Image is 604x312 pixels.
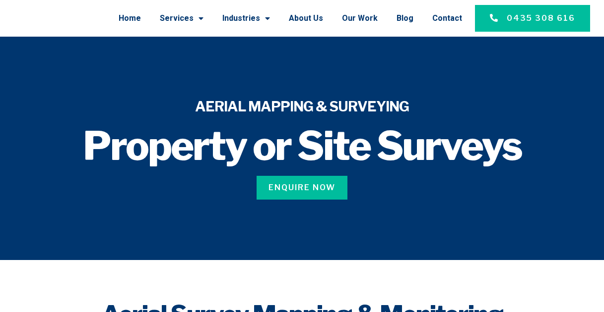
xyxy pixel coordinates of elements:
a: 0435 308 616 [475,5,590,32]
a: Our Work [342,5,378,31]
img: Final-Logo copy [12,9,96,28]
a: About Us [289,5,323,31]
span: Enquire Now [268,182,336,194]
span: 0435 308 616 [507,12,575,24]
a: Industries [222,5,270,31]
a: Home [119,5,141,31]
a: Blog [397,5,413,31]
h4: AERIAL MAPPING & SURVEYING [21,97,583,116]
nav: Menu [106,5,462,31]
a: Contact [432,5,462,31]
h1: Property or Site Surveys [21,126,583,166]
a: Services [160,5,203,31]
a: Enquire Now [257,176,347,200]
